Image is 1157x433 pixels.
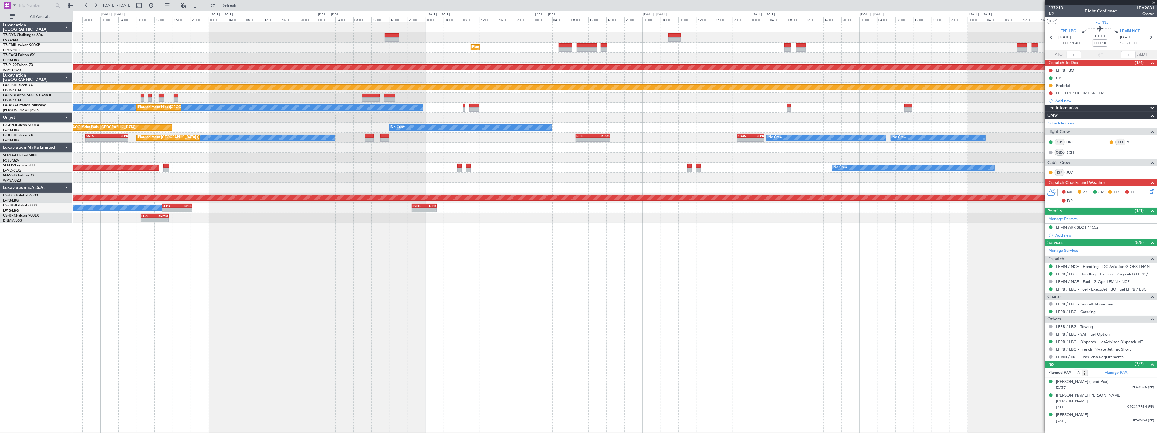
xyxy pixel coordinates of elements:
div: 16:00 [64,17,83,22]
span: ELDT [1131,40,1141,46]
div: LFPB [576,134,593,138]
div: [DATE] - [DATE] [101,12,125,17]
a: LX-INBFalcon 900EX EASy II [3,94,51,97]
span: Charter [1047,293,1062,300]
div: - [141,218,155,222]
div: 08:00 [787,17,805,22]
div: [DATE] - [DATE] [643,12,667,17]
div: 00:00 [968,17,986,22]
div: - [738,138,751,141]
span: Flight Crew [1047,128,1070,135]
span: LX-AOA [3,104,17,107]
div: - [163,208,177,212]
a: JUV [1066,170,1080,175]
a: EVRA/RIX [3,38,18,43]
div: CP [1055,139,1065,145]
div: 04:00 [227,17,245,22]
div: 00:00 [534,17,552,22]
div: 16:00 [390,17,408,22]
div: - [751,138,764,141]
div: - [107,138,128,141]
div: 04:00 [444,17,462,22]
div: 16:00 [281,17,299,22]
div: 04:00 [118,17,137,22]
div: 12:00 [263,17,281,22]
div: 00:00 [317,17,335,22]
div: 08:00 [570,17,588,22]
a: LFPB / LBG - French Private Jet Tax Short [1056,347,1131,352]
div: KSEA [86,134,107,138]
a: 9H-LPZLegacy 500 [3,164,35,167]
span: ATOT [1055,52,1065,58]
span: 9H-LPZ [3,164,15,167]
span: 537213 [1048,5,1063,11]
span: Crew [1047,112,1058,119]
a: 9H-YAAGlobal 5000 [3,154,37,157]
span: [DATE] [1056,405,1066,410]
span: [DATE] [1056,419,1066,423]
div: 20:00 [82,17,100,22]
div: 00:00 [209,17,227,22]
span: Services [1047,239,1063,246]
div: 08:00 [895,17,914,22]
div: [DATE] - [DATE] [318,12,341,17]
input: --:-- [1067,51,1081,58]
span: CS-JHH [3,204,16,207]
a: T7-PJ29Falcon 7X [3,63,33,67]
span: (1/1) [1135,207,1144,214]
div: 16:00 [1040,17,1058,22]
a: LFPB / LBG - Dispatch - JetAdvisor Dispatch MT [1056,339,1143,344]
div: [DATE] - [DATE] [210,12,233,17]
span: 01:10 [1095,33,1105,39]
span: FFC [1114,189,1121,196]
a: LFPB / LBG - Handling - ExecuJet (Skyvalet) LFPB / LBG [1056,271,1154,277]
span: LFMN NCE [1120,29,1140,35]
span: [DATE] [1059,34,1071,40]
a: T7-EAGLFalcon 8X [3,53,35,57]
span: 9H-YAA [3,154,17,157]
span: Charter [1137,11,1154,16]
button: UTC [1047,19,1057,24]
a: WMSA/SZB [3,68,21,73]
span: Dispatch [1047,256,1064,263]
button: All Aircraft [7,12,66,22]
span: CS-RRC [3,214,16,217]
span: Cabin Crew [1047,159,1070,166]
span: HP596324 (PP) [1132,418,1154,423]
span: AC [1083,189,1088,196]
a: LFMN / NCE - Pax Visa Requirements [1056,354,1124,360]
span: 9H-VSLK [3,174,18,177]
div: LFPB [107,134,128,138]
div: CYBG [412,204,424,208]
span: F-HECD [3,134,16,137]
span: (3/3) [1135,361,1144,367]
span: LEA288J [1137,5,1154,11]
div: 20:00 [408,17,426,22]
a: LFPB/LBG [3,208,19,213]
span: F-GPNJ [1094,19,1109,26]
div: Add new [1055,98,1154,103]
span: Dispatch To-Dos [1047,60,1078,66]
div: 08:00 [678,17,697,22]
a: CS-DOUGlobal 6500 [3,194,38,197]
div: No Crew [391,123,405,132]
span: T7-DYN [3,33,17,37]
div: [DATE] - [DATE] [535,12,558,17]
div: 12:00 [1022,17,1040,22]
div: 12:00 [480,17,498,22]
a: LFPB/LBG [3,138,19,143]
a: [PERSON_NAME]/QSA [3,108,39,113]
div: LFPB FBO [1056,68,1074,73]
div: LFMN ARR SLOT 1155z [1056,225,1098,230]
div: 20:00 [516,17,534,22]
div: FO [1115,139,1125,145]
div: DNMM [155,214,168,218]
span: Permits [1047,208,1062,215]
span: [DATE] [1056,385,1066,390]
div: 08:00 [353,17,371,22]
span: LFPB LBG [1059,29,1077,35]
div: 12:00 [805,17,823,22]
div: 08:00 [245,17,263,22]
a: LFMN / NCE - Fuel - G-Ops LFMN / NCE [1056,279,1130,284]
div: Planned Maint Nice ([GEOGRAPHIC_DATA]) [138,103,206,112]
